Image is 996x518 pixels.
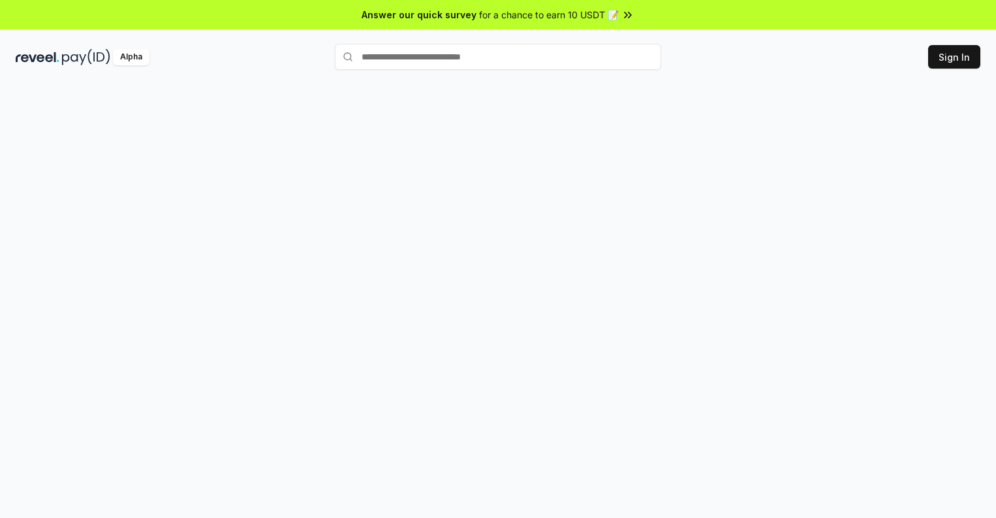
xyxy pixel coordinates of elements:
[479,8,619,22] span: for a chance to earn 10 USDT 📝
[113,49,149,65] div: Alpha
[16,49,59,65] img: reveel_dark
[362,8,476,22] span: Answer our quick survey
[928,45,980,69] button: Sign In
[62,49,110,65] img: pay_id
